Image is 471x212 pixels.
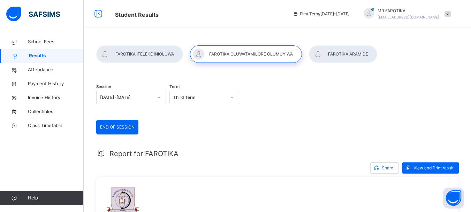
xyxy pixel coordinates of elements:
[28,195,83,202] span: Help
[173,94,226,101] div: Third Term
[378,8,439,14] span: MR FAROTIKA
[357,8,454,20] div: MRFAROTIKA
[382,165,393,171] span: Share
[115,11,159,18] span: Student Results
[28,38,84,45] span: School Fees
[29,52,84,59] span: Results
[443,188,464,209] button: Open asap
[28,66,84,73] span: Attendance
[28,94,84,101] span: Invoice History
[413,165,454,171] span: View and Print result
[28,108,84,115] span: Collectibles
[169,84,180,90] span: Term
[100,94,153,101] div: [DATE]-[DATE]
[96,84,111,90] span: Session
[28,80,84,87] span: Payment History
[378,15,439,19] span: [EMAIL_ADDRESS][DOMAIN_NAME]
[28,122,84,129] span: Class Timetable
[109,148,178,159] span: Report for FAROTIKA
[293,11,350,17] span: session/term information
[6,7,60,21] img: safsims
[100,124,135,130] span: END OF SESSION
